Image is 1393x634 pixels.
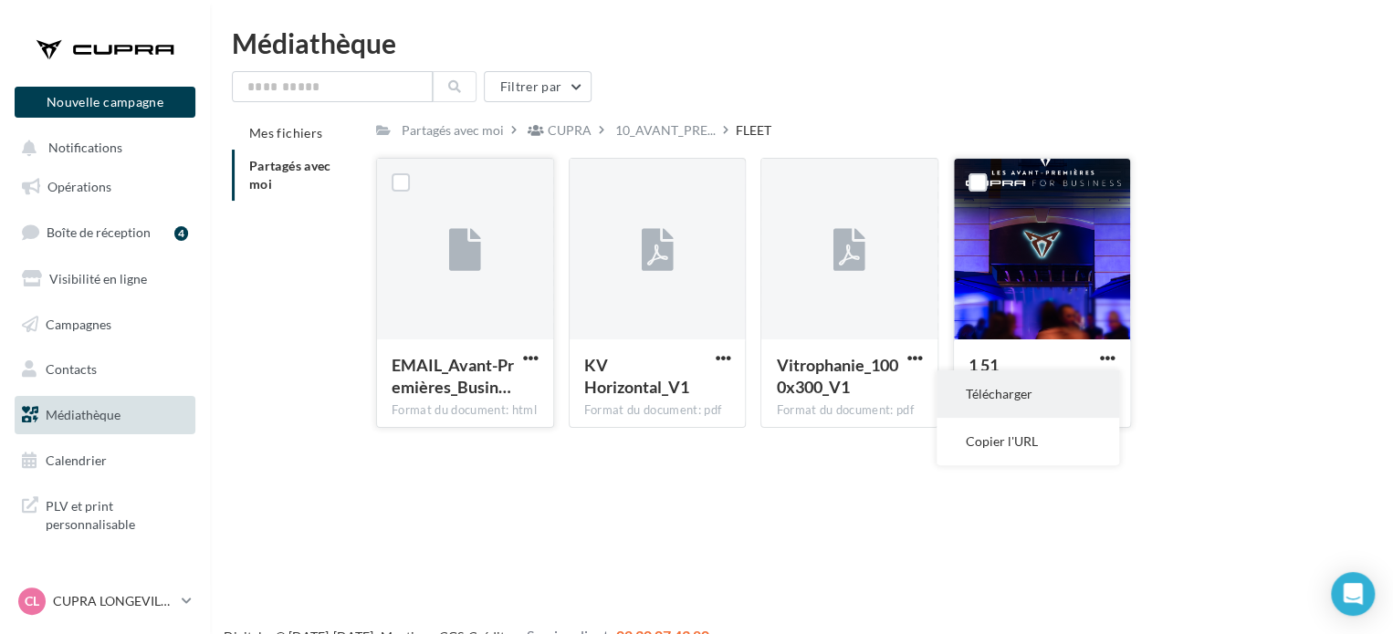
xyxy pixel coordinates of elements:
div: CUPRA [548,121,592,140]
span: Visibilité en ligne [49,271,147,286]
span: EMAIL_Avant-Premières_Business [392,355,514,397]
span: PLV et print personnalisable [46,494,188,533]
div: Open Intercom Messenger [1331,572,1375,616]
div: Format du document: pdf [776,402,923,419]
div: Format du document: pdf [584,402,731,419]
button: Filtrer par [484,71,592,102]
a: PLV et print personnalisable [11,486,199,540]
div: Format du document: html [392,402,539,419]
div: FLEET [736,121,771,140]
span: 1 51 [969,355,999,375]
span: Calendrier [46,452,107,468]
span: Boîte de réception [47,224,151,240]
span: CL [25,592,39,610]
a: Visibilité en ligne [11,260,199,298]
button: Copier l'URL [937,418,1119,465]
span: Opérations [47,179,111,194]
a: CL CUPRA LONGEVILLE LES [GEOGRAPHIC_DATA] [15,584,195,618]
a: Contacts [11,350,199,389]
span: 10_AVANT_PRE... [615,121,716,140]
p: CUPRA LONGEVILLE LES [GEOGRAPHIC_DATA] [53,592,174,610]
a: Campagnes [11,306,199,344]
span: Médiathèque [46,407,120,422]
span: Vitrophanie_1000x300_V1 [776,355,897,397]
a: Opérations [11,168,199,206]
div: Partagés avec moi [402,121,504,140]
span: Mes fichiers [249,125,322,140]
button: Nouvelle campagne [15,87,195,118]
div: 4 [174,226,188,241]
button: Télécharger [937,370,1119,418]
a: Boîte de réception4 [11,213,199,252]
div: Médiathèque [232,29,1371,57]
a: Médiathèque [11,396,199,434]
span: Contacts [46,361,97,377]
span: Notifications [48,140,122,156]
span: Campagnes [46,316,111,331]
span: KV Horizontal_V1 [584,355,689,397]
a: Calendrier [11,442,199,480]
span: Partagés avec moi [249,158,331,192]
